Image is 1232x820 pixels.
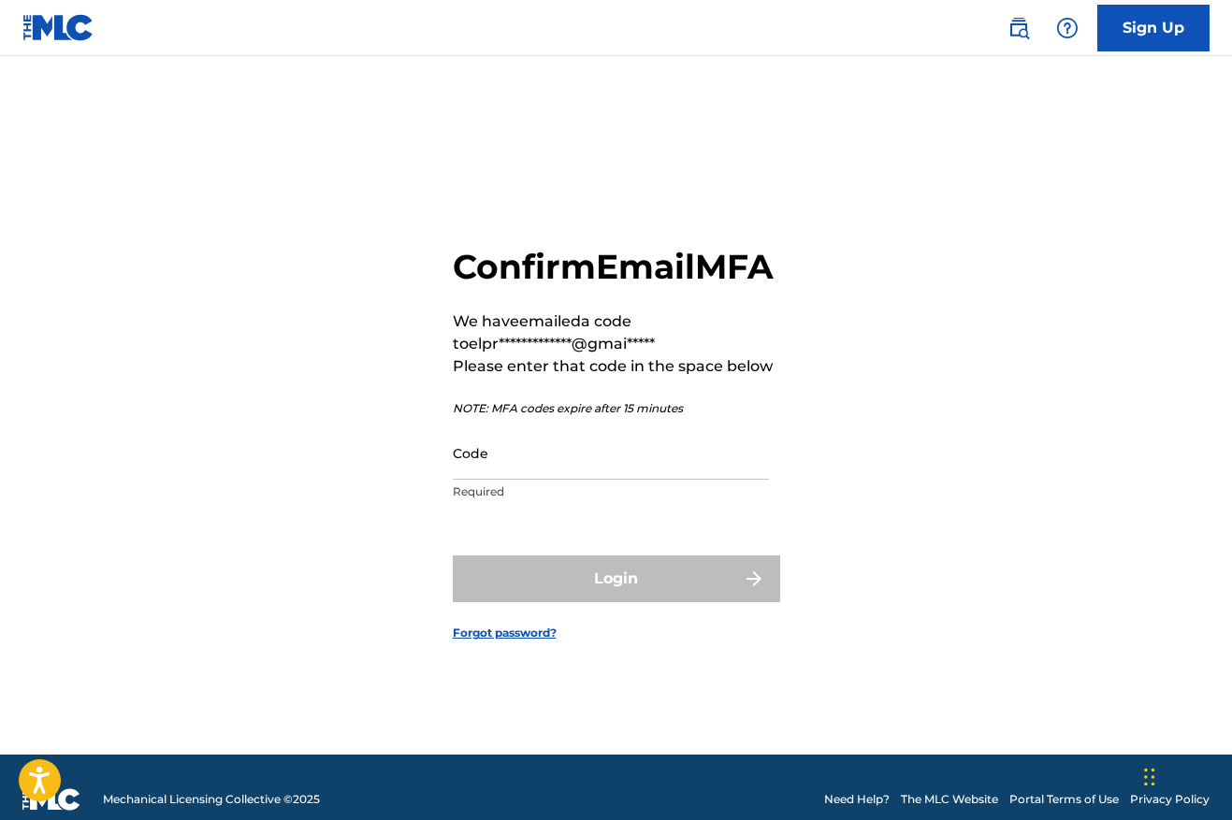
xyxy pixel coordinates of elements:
[1138,730,1232,820] div: Widget de chat
[453,625,557,641] a: Forgot password?
[453,400,780,417] p: NOTE: MFA codes expire after 15 minutes
[453,246,780,288] h2: Confirm Email MFA
[1130,791,1210,808] a: Privacy Policy
[453,355,780,378] p: Please enter that code in the space below
[1056,17,1079,39] img: help
[1049,9,1086,47] div: Help
[824,791,890,808] a: Need Help?
[901,791,998,808] a: The MLC Website
[1009,791,1119,808] a: Portal Terms of Use
[1000,9,1037,47] a: Public Search
[22,788,80,811] img: logo
[1138,730,1232,820] iframe: Chat Widget
[1097,5,1210,51] a: Sign Up
[453,483,769,500] p: Required
[1144,749,1155,805] div: Arrastrar
[103,791,320,808] span: Mechanical Licensing Collective © 2025
[1007,17,1030,39] img: search
[22,14,94,41] img: MLC Logo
